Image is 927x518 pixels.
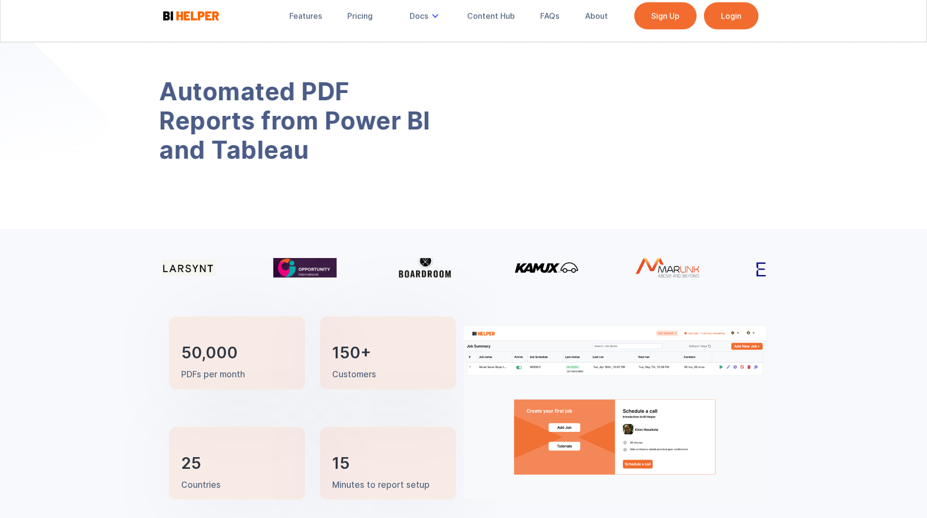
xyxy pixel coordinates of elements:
[181,456,201,471] h3: 25
[181,346,238,360] h3: 50,000
[332,456,350,471] h3: 15
[543,129,679,156] a: Get Started For Free
[460,5,522,27] a: Content Hub
[289,11,322,21] div: Features
[540,11,559,21] div: FAQs
[410,11,428,21] div: Docs
[403,5,449,27] div: Docs
[341,5,379,27] a: Pricing
[332,480,430,491] p: Minutes to report setup
[548,161,681,171] a: NO CREDIT CARD REQUIRED
[332,369,376,381] p: Customers
[283,5,329,27] a: Features
[347,11,373,21] div: Pricing
[634,2,697,30] a: Sign Up
[704,2,758,30] a: Login
[479,44,752,112] p: ‍
[181,369,245,381] p: PDFs per month
[181,480,221,491] p: Countries
[578,5,615,27] a: About
[159,77,446,165] h1: Automated PDF Reports from Power BI and Tableau
[467,11,515,21] div: Content Hub
[152,259,215,276] img: Klarsynt logo
[585,11,608,21] div: About
[332,346,371,360] h3: 150+
[479,44,752,112] strong: SHARE ACTIONABLE INSIGHTS WITH YOUR CLIENTS, VENDORS AND EMPLOYEES ‍
[533,5,566,27] a: FAQs
[548,160,681,172] strong: NO CREDIT CARD REQUIRED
